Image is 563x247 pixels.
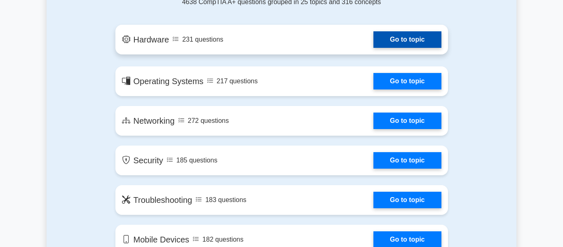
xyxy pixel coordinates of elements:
a: Go to topic [373,192,441,208]
a: Go to topic [373,31,441,48]
a: Go to topic [373,113,441,129]
a: Go to topic [373,152,441,169]
a: Go to topic [373,73,441,89]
